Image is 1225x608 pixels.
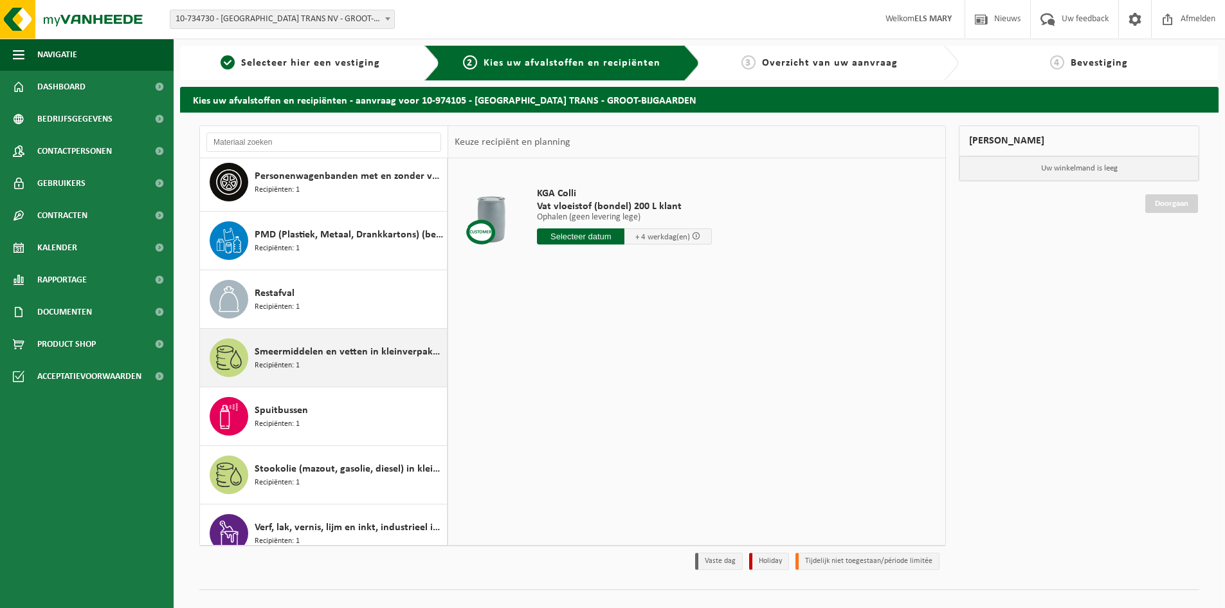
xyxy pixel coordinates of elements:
[255,184,300,196] span: Recipiënten: 1
[200,212,448,270] button: PMD (Plastiek, Metaal, Drankkartons) (bedrijven) Recipiënten: 1
[537,213,712,222] p: Ophalen (geen levering lege)
[484,58,660,68] span: Kies uw afvalstoffen en recipiënten
[448,126,577,158] div: Keuze recipiënt en planning
[463,55,477,69] span: 2
[537,200,712,213] span: Vat vloeistof (bondel) 200 L klant
[37,135,112,167] span: Contactpersonen
[200,329,448,387] button: Smeermiddelen en vetten in kleinverpakking Recipiënten: 1
[206,133,441,152] input: Materiaal zoeken
[255,418,300,430] span: Recipiënten: 1
[537,228,624,244] input: Selecteer datum
[1145,194,1198,213] a: Doorgaan
[255,520,444,535] span: Verf, lak, vernis, lijm en inkt, industrieel in kleinverpakking
[200,153,448,212] button: Personenwagenbanden met en zonder velg Recipiënten: 1
[255,301,300,313] span: Recipiënten: 1
[200,446,448,504] button: Stookolie (mazout, gasolie, diesel) in kleinverpakking Recipiënten: 1
[200,270,448,329] button: Restafval Recipiënten: 1
[37,360,141,392] span: Acceptatievoorwaarden
[635,233,690,241] span: + 4 werkdag(en)
[170,10,395,29] span: 10-734730 - BENELUX TRANS NV - GROOT-BIJGAARDEN
[241,58,380,68] span: Selecteer hier een vestiging
[170,10,394,28] span: 10-734730 - BENELUX TRANS NV - GROOT-BIJGAARDEN
[255,461,444,477] span: Stookolie (mazout, gasolie, diesel) in kleinverpakking
[255,344,444,360] span: Smeermiddelen en vetten in kleinverpakking
[37,328,96,360] span: Product Shop
[255,227,444,243] span: PMD (Plastiek, Metaal, Drankkartons) (bedrijven)
[695,553,743,570] li: Vaste dag
[37,103,113,135] span: Bedrijfsgegevens
[741,55,756,69] span: 3
[200,387,448,446] button: Spuitbussen Recipiënten: 1
[255,286,295,301] span: Restafval
[914,14,952,24] strong: ELS MARY
[255,243,300,255] span: Recipiënten: 1
[37,264,87,296] span: Rapportage
[255,169,444,184] span: Personenwagenbanden met en zonder velg
[37,199,87,232] span: Contracten
[762,58,898,68] span: Overzicht van uw aanvraag
[255,477,300,489] span: Recipiënten: 1
[37,39,77,71] span: Navigatie
[959,125,1199,156] div: [PERSON_NAME]
[186,55,414,71] a: 1Selecteer hier een vestiging
[37,296,92,328] span: Documenten
[37,71,86,103] span: Dashboard
[180,87,1219,112] h2: Kies uw afvalstoffen en recipiënten - aanvraag voor 10-974105 - [GEOGRAPHIC_DATA] TRANS - GROOT-B...
[537,187,712,200] span: KGA Colli
[255,403,308,418] span: Spuitbussen
[959,156,1199,181] p: Uw winkelmand is leeg
[1050,55,1064,69] span: 4
[37,232,77,264] span: Kalender
[37,167,86,199] span: Gebruikers
[200,504,448,563] button: Verf, lak, vernis, lijm en inkt, industrieel in kleinverpakking Recipiënten: 1
[255,535,300,548] span: Recipiënten: 1
[1071,58,1128,68] span: Bevestiging
[221,55,235,69] span: 1
[749,553,789,570] li: Holiday
[255,360,300,372] span: Recipiënten: 1
[795,553,939,570] li: Tijdelijk niet toegestaan/période limitée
